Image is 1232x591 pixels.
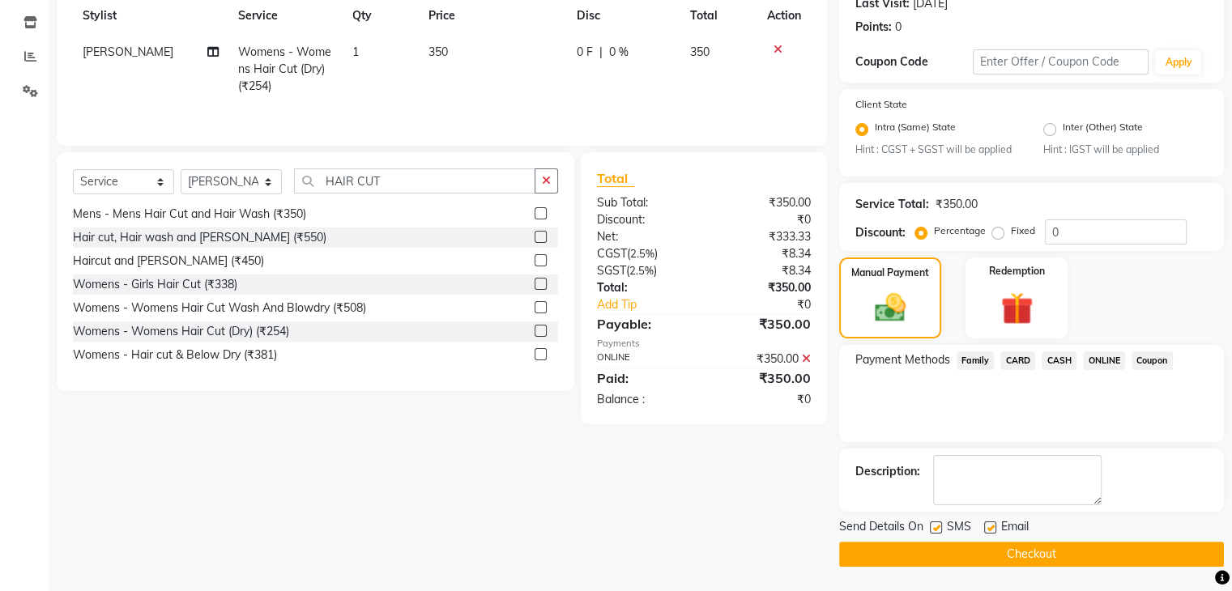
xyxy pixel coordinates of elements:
button: Apply [1155,50,1201,74]
div: Discount: [855,224,906,241]
div: Net: [585,228,704,245]
div: Coupon Code [855,53,973,70]
span: 0 F [577,44,593,61]
div: Sub Total: [585,194,704,211]
div: Points: [855,19,892,36]
button: Checkout [839,542,1224,567]
div: Discount: [585,211,704,228]
input: Search or Scan [294,168,535,193]
div: Total: [585,279,704,296]
div: Mens - Mens Hair Cut and Hair Wash (₹350) [73,206,306,223]
label: Fixed [1011,223,1035,238]
div: ₹350.00 [704,194,823,211]
label: Inter (Other) State [1063,120,1143,139]
span: Payment Methods [855,351,950,368]
div: Womens - Womens Hair Cut Wash And Blowdry (₹508) [73,300,366,317]
img: _cash.svg [865,290,915,325]
span: SMS [947,518,971,538]
div: Payable: [585,314,704,334]
div: Womens - Hair cut & Below Dry (₹381) [73,347,277,364]
span: Family [957,351,995,370]
span: Womens - Womens Hair Cut (Dry) (₹254) [238,45,331,93]
a: Add Tip [585,296,723,313]
div: 0 [895,19,902,36]
span: CARD [1000,351,1035,370]
small: Hint : CGST + SGST will be applied [855,142,1020,157]
span: Total [597,170,634,187]
div: ₹0 [723,296,822,313]
span: [PERSON_NAME] [83,45,173,59]
div: Payments [597,337,811,351]
label: Intra (Same) State [875,120,956,139]
span: 1 [352,45,359,59]
div: ₹350.00 [704,314,823,334]
div: ONLINE [585,351,704,368]
span: ONLINE [1083,351,1125,370]
div: Service Total: [855,196,929,213]
span: | [599,44,603,61]
span: SGST [597,263,626,278]
span: CGST [597,246,627,261]
input: Enter Offer / Coupon Code [973,49,1149,74]
div: Hair cut, Hair wash and [PERSON_NAME] (₹550) [73,229,326,246]
label: Redemption [989,264,1045,278]
div: Description: [855,463,920,480]
div: ₹350.00 [704,279,823,296]
span: CASH [1042,351,1076,370]
div: ₹350.00 [704,351,823,368]
div: ₹8.34 [704,245,823,262]
label: Manual Payment [851,266,929,280]
div: Paid: [585,368,704,388]
span: 350 [690,45,710,59]
span: 2.5% [629,264,654,277]
span: 2.5% [630,247,654,260]
label: Percentage [934,223,986,238]
div: ( ) [585,262,704,279]
div: Womens - Womens Hair Cut (Dry) (₹254) [73,323,289,340]
div: ₹0 [704,211,823,228]
div: Womens - Girls Hair Cut (₹338) [73,276,237,293]
div: Haircut and [PERSON_NAME] (₹450) [73,253,264,270]
div: ₹333.33 [704,228,823,245]
div: ₹8.34 [704,262,823,279]
div: ( ) [585,245,704,262]
span: 0 % [609,44,629,61]
span: 350 [428,45,448,59]
span: Coupon [1132,351,1173,370]
span: Email [1001,518,1029,538]
span: Send Details On [839,518,923,538]
div: ₹350.00 [936,196,978,213]
label: Client State [855,97,907,112]
img: _gift.svg [991,288,1043,329]
div: Balance : [585,391,704,408]
small: Hint : IGST will be applied [1043,142,1208,157]
div: ₹350.00 [704,368,823,388]
div: ₹0 [704,391,823,408]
